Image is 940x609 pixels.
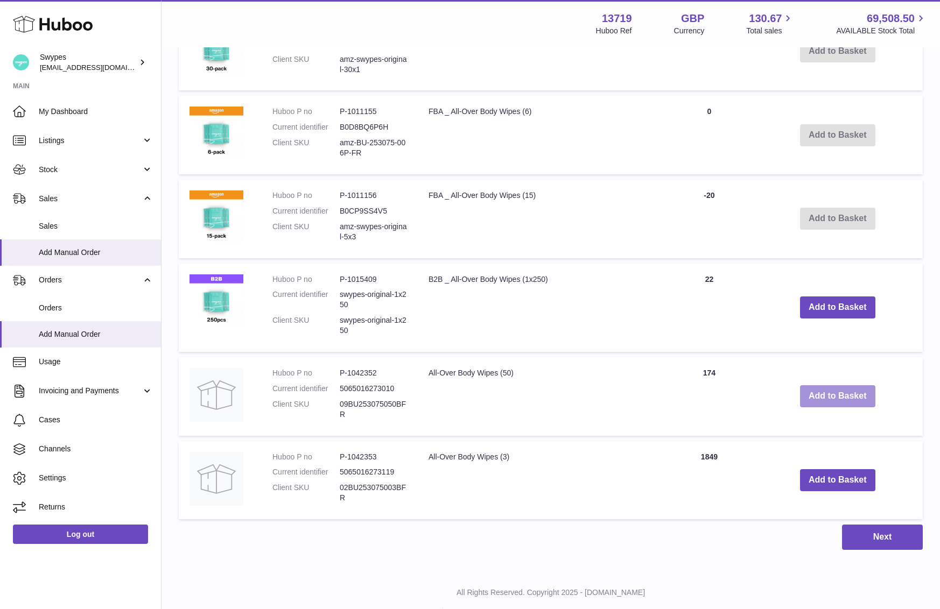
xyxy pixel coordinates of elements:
dd: amz-swypes-original-5x3 [340,222,407,242]
td: 174 [666,357,752,436]
p: All Rights Reserved. Copyright 2025 - [DOMAIN_NAME] [170,587,931,598]
dt: Huboo P no [272,107,340,117]
dd: swypes-original-1x250 [340,315,407,336]
td: 0 [666,96,752,174]
button: Next [842,525,923,550]
span: Listings [39,136,142,146]
span: 130.67 [749,11,782,26]
a: 69,508.50 AVAILABLE Stock Total [836,11,927,36]
dd: P-1015409 [340,274,407,285]
dt: Current identifier [272,384,340,394]
td: -20 [666,180,752,258]
span: Total sales [746,26,794,36]
dt: Client SKU [272,483,340,503]
dt: Client SKU [272,315,340,336]
td: 1849 [666,441,752,520]
dt: Huboo P no [272,190,340,201]
span: Sales [39,194,142,204]
td: All-Over Body Wipes (3) [418,441,666,520]
dd: swypes-original-1x250 [340,289,407,310]
span: Orders [39,275,142,285]
span: Returns [39,502,153,512]
span: [EMAIL_ADDRESS][DOMAIN_NAME] [40,63,158,72]
dt: Client SKU [272,138,340,158]
img: B2B _ All-Over Body Wipes (1x250) [190,274,243,328]
span: Channels [39,444,153,454]
td: All-Over Body Wipes (50) [418,357,666,436]
dt: Client SKU [272,399,340,420]
button: Add to Basket [800,469,875,491]
td: FBA _ All-Over Body Wipes (30) [418,12,666,91]
dt: Current identifier [272,206,340,216]
td: FBA _ All-Over Body Wipes (6) [418,96,666,174]
dd: P-1011155 [340,107,407,117]
span: Sales [39,221,153,231]
img: hello@swypes.co.uk [13,54,29,70]
div: Huboo Ref [596,26,632,36]
a: 130.67 Total sales [746,11,794,36]
dt: Client SKU [272,222,340,242]
dd: P-1011156 [340,190,407,201]
dt: Huboo P no [272,452,340,462]
div: Currency [674,26,705,36]
img: All-Over Body Wipes (50) [190,368,243,422]
div: Swypes [40,52,137,73]
img: All-Over Body Wipes (3) [190,452,243,506]
dd: 5065016273010 [340,384,407,394]
img: FBA _ All-Over Body Wipes (6) [190,107,243,160]
dt: Current identifier [272,289,340,310]
td: B2B _ All-Over Body Wipes (1x250) [418,264,666,352]
dt: Current identifier [272,467,340,477]
dd: amz-BU-253075-006P-FR [340,138,407,158]
span: Settings [39,473,153,483]
dd: 5065016273119 [340,467,407,477]
td: 0 [666,12,752,91]
span: Stock [39,165,142,175]
td: 22 [666,264,752,352]
img: FBA _ All-Over Body Wipes (15) [190,190,243,244]
dd: B0CP9SS4V5 [340,206,407,216]
button: Add to Basket [800,296,875,318]
span: Usage [39,357,153,367]
dd: P-1042352 [340,368,407,378]
dd: amz-swypes-original-30x1 [340,54,407,75]
span: Add Manual Order [39,329,153,339]
span: My Dashboard [39,107,153,117]
span: Invoicing and Payments [39,386,142,396]
dd: P-1042353 [340,452,407,462]
dt: Huboo P no [272,274,340,285]
dd: B0D8BQ6P6H [340,122,407,132]
td: FBA _ All-Over Body Wipes (15) [418,180,666,258]
dd: 02BU253075003BFR [340,483,407,503]
dt: Current identifier [272,122,340,132]
span: AVAILABLE Stock Total [836,26,927,36]
a: Log out [13,525,148,544]
strong: GBP [681,11,704,26]
dt: Client SKU [272,54,340,75]
span: Add Manual Order [39,247,153,258]
img: FBA _ All-Over Body Wipes (30) [190,23,243,77]
span: Cases [39,415,153,425]
span: 69,508.50 [867,11,915,26]
dt: Huboo P no [272,368,340,378]
dd: 09BU253075050BFR [340,399,407,420]
span: Orders [39,303,153,313]
strong: 13719 [602,11,632,26]
button: Add to Basket [800,385,875,407]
